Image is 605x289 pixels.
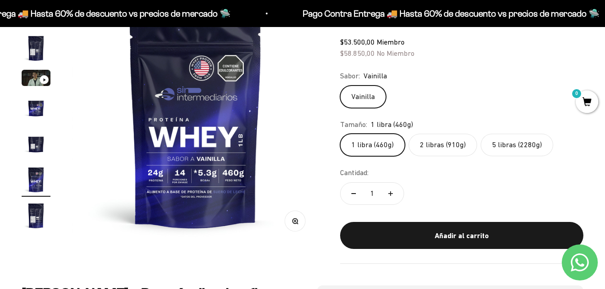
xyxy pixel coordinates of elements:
button: Reducir cantidad [341,183,367,204]
button: Ir al artículo 7 [22,201,50,233]
button: Ir al artículo 2 [22,34,50,65]
button: Ir al artículo 4 [22,93,50,125]
label: Cantidad: [340,167,368,179]
button: Aumentar cantidad [378,183,404,204]
button: Ir al artículo 3 [22,70,50,89]
input: Otra (por favor especifica) [30,135,186,150]
span: $58.850,00 [340,49,375,57]
img: Proteína Whey - Vainilla [22,93,50,122]
span: Vainilla [364,70,387,82]
span: No Miembro [377,49,414,57]
mark: 0 [571,88,582,99]
img: Proteína Whey - Vainilla [22,34,50,63]
p: Para decidirte a comprar este suplemento, ¿qué información específica sobre su pureza, origen o c... [11,14,187,55]
legend: Sabor: [340,70,360,82]
img: Proteína Whey - Vainilla [22,129,50,158]
span: Miembro [377,38,405,46]
span: Enviar [148,155,186,171]
button: Enviar [147,155,187,171]
button: Añadir al carrito [340,222,583,249]
img: Proteína Whey - Vainilla [22,201,50,230]
span: 1 libra (460g) [371,119,413,131]
div: Comparativa con otros productos similares [11,117,187,133]
button: Ir al artículo 6 [22,165,50,197]
div: Certificaciones de calidad [11,99,187,115]
img: Proteína Whey - Vainilla [22,165,50,194]
a: 0 [576,98,598,108]
div: País de origen de ingredientes [11,81,187,97]
span: $53.500,00 [340,38,375,46]
legend: Tamaño: [340,119,367,131]
button: Ir al artículo 5 [22,129,50,161]
div: Añadir al carrito [358,230,565,242]
p: Pago Contra Entrega 🚚 Hasta 60% de descuento vs precios de mercado 🛸 [302,6,599,21]
div: Detalles sobre ingredientes "limpios" [11,63,187,79]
